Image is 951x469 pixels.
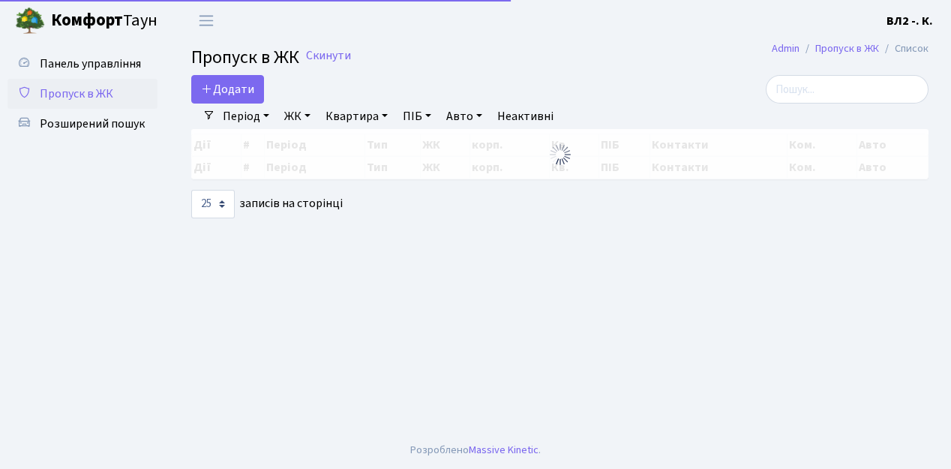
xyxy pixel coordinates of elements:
[886,12,933,30] a: ВЛ2 -. К.
[749,33,951,65] nav: breadcrumb
[278,104,316,129] a: ЖК
[187,8,225,33] button: Переключити навігацію
[191,44,299,71] span: Пропуск в ЖК
[772,41,799,56] a: Admin
[469,442,538,458] a: Massive Kinetic
[766,75,928,104] input: Пошук...
[306,49,351,63] a: Скинути
[491,104,559,129] a: Неактивні
[40,86,113,102] span: Пропуск в ЖК
[40,116,145,132] span: Розширений пошук
[191,75,264,104] a: Додати
[319,104,394,129] a: Квартира
[879,41,928,57] li: Список
[7,79,157,109] a: Пропуск в ЖК
[40,56,141,72] span: Панель управління
[815,41,879,56] a: Пропуск в ЖК
[440,104,488,129] a: Авто
[51,8,123,32] b: Комфорт
[410,442,541,458] div: Розроблено .
[15,6,45,36] img: logo.png
[7,109,157,139] a: Розширений пошук
[217,104,275,129] a: Період
[51,8,157,34] span: Таун
[886,13,933,29] b: ВЛ2 -. К.
[201,81,254,98] span: Додати
[548,143,572,167] img: Обробка...
[191,190,343,218] label: записів на сторінці
[7,49,157,79] a: Панель управління
[191,190,235,218] select: записів на сторінці
[397,104,437,129] a: ПІБ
